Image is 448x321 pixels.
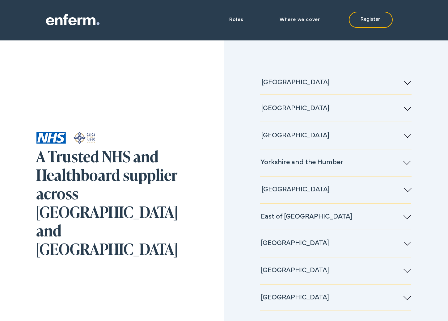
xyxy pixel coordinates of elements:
[260,151,411,175] div: Slideshow
[261,268,329,273] span: [GEOGRAPHIC_DATA]
[261,80,330,85] span: [GEOGRAPHIC_DATA]
[260,205,411,230] div: Slideshow
[261,187,330,193] span: [GEOGRAPHIC_DATA]
[349,12,393,28] a: Register
[260,160,343,165] span: Yorkshire and the Humber
[261,240,329,246] span: [GEOGRAPHIC_DATA]
[229,17,243,22] span: Roles
[260,97,411,121] div: Slideshow
[261,133,329,139] span: [GEOGRAPHIC_DATA]
[361,17,380,23] span: Register
[260,71,411,94] div: Slideshow
[261,106,329,111] span: [GEOGRAPHIC_DATA]
[261,178,412,202] div: Slideshow
[280,17,320,22] span: Where we cover
[260,286,411,311] div: Slideshow
[249,14,323,25] a: Where we cover
[260,231,411,256] div: Slideshow
[199,14,246,25] div: Roles
[260,259,411,283] div: Slideshow
[260,124,411,148] div: Slideshow
[261,295,329,301] span: [GEOGRAPHIC_DATA]
[74,132,95,144] img: NHS_Wales_logo.svg.png
[261,214,352,220] span: East of [GEOGRAPHIC_DATA]
[199,14,323,25] nav: Site
[36,150,178,258] span: A Trusted NHS and Healthboard supplier across [GEOGRAPHIC_DATA] and [GEOGRAPHIC_DATA]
